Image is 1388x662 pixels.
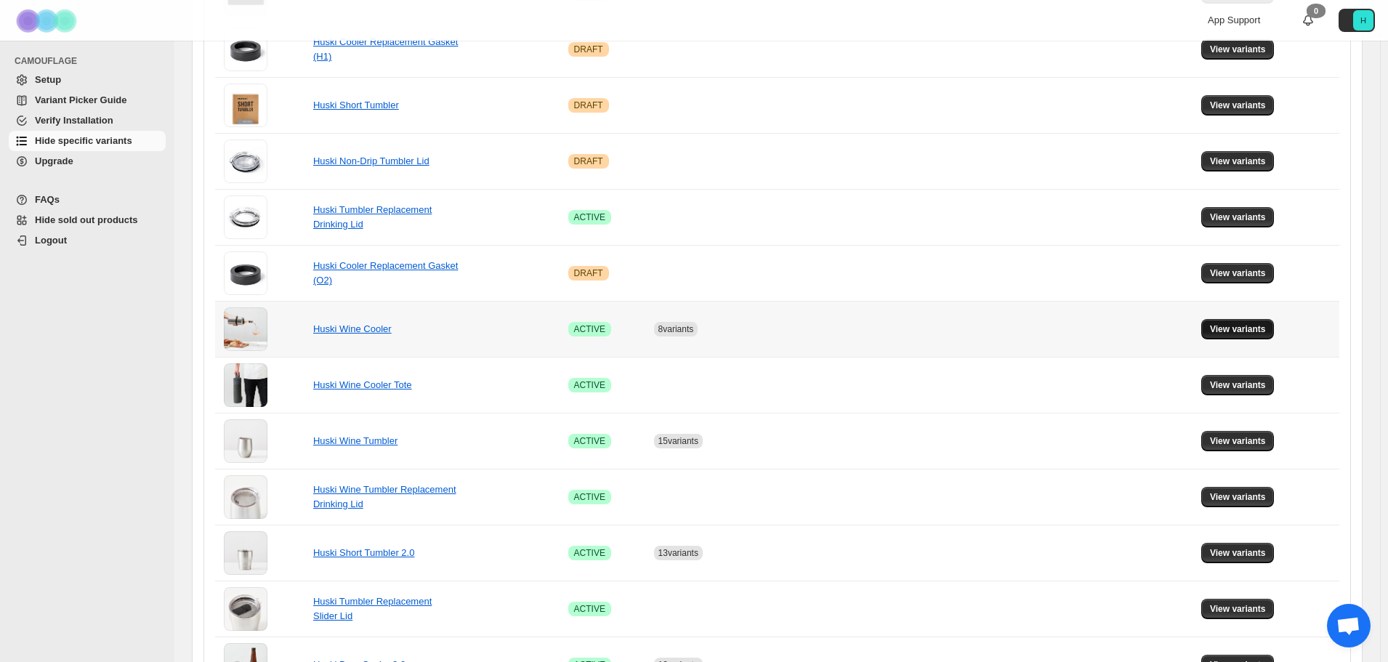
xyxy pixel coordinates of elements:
img: Huski Wine Cooler Tote [224,363,267,407]
a: Huski Wine Cooler [313,323,392,334]
span: View variants [1210,603,1266,615]
a: Huski Short Tumbler 2.0 [313,547,414,558]
button: View variants [1201,95,1275,116]
img: Huski Cooler Replacement Gasket (O2) [224,251,267,295]
button: View variants [1201,543,1275,563]
img: Huski Wine Tumbler [224,419,267,463]
span: View variants [1210,547,1266,559]
img: Huski Short Tumbler 2.0 [224,531,267,575]
a: Huski Short Tumbler [313,100,399,110]
img: Huski Wine Cooler [224,307,267,351]
button: View variants [1201,599,1275,619]
span: View variants [1210,267,1266,279]
img: Huski Tumbler Replacement Slider Lid [224,587,267,631]
span: CAMOUFLAGE [15,55,167,67]
a: Upgrade [9,151,166,171]
span: Variant Picker Guide [35,94,126,105]
span: Verify Installation [35,115,113,126]
a: Logout [9,230,166,251]
a: Huski Tumbler Replacement Drinking Lid [313,204,432,230]
a: Hide sold out products [9,210,166,230]
span: DRAFT [574,44,603,55]
a: Setup [9,70,166,90]
span: View variants [1210,491,1266,503]
a: 0 [1301,13,1315,28]
span: ACTIVE [574,211,605,223]
span: View variants [1210,156,1266,167]
a: Huski Wine Tumbler Replacement Drinking Lid [313,484,456,509]
span: 8 variants [658,324,694,334]
span: Logout [35,235,67,246]
div: 0 [1307,4,1326,18]
button: View variants [1201,431,1275,451]
button: View variants [1201,39,1275,60]
button: View variants [1201,263,1275,283]
a: Verify Installation [9,110,166,131]
span: DRAFT [574,100,603,111]
button: View variants [1201,487,1275,507]
span: Avatar with initials H [1353,10,1373,31]
a: Huski Cooler Replacement Gasket (O2) [313,260,458,286]
img: Huski Short Tumbler [224,84,267,127]
span: Setup [35,74,61,85]
span: 15 variants [658,436,698,446]
span: App Support [1208,15,1260,25]
span: View variants [1210,435,1266,447]
a: Variant Picker Guide [9,90,166,110]
span: DRAFT [574,267,603,279]
button: Avatar with initials H [1339,9,1375,32]
a: Huski Wine Tumbler [313,435,398,446]
span: View variants [1210,211,1266,223]
span: DRAFT [574,156,603,167]
button: View variants [1201,151,1275,171]
div: Open chat [1327,604,1371,647]
a: Huski Tumbler Replacement Slider Lid [313,596,432,621]
span: Hide specific variants [35,135,132,146]
span: ACTIVE [574,379,605,391]
img: Camouflage [12,1,84,41]
span: ACTIVE [574,323,605,335]
span: ACTIVE [574,491,605,503]
a: Huski Non-Drip Tumbler Lid [313,156,429,166]
span: 13 variants [658,548,698,558]
span: Upgrade [35,156,73,166]
button: View variants [1201,319,1275,339]
span: View variants [1210,323,1266,335]
a: Huski Wine Cooler Tote [313,379,412,390]
span: ACTIVE [574,435,605,447]
a: Hide specific variants [9,131,166,151]
span: ACTIVE [574,547,605,559]
span: FAQs [35,194,60,205]
button: View variants [1201,375,1275,395]
text: H [1360,16,1366,25]
span: Hide sold out products [35,214,138,225]
button: View variants [1201,207,1275,227]
img: Huski Tumbler Replacement Drinking Lid [224,195,267,239]
span: View variants [1210,379,1266,391]
img: Huski Wine Tumbler Replacement Drinking Lid [224,475,267,519]
a: FAQs [9,190,166,210]
img: Huski Non-Drip Tumbler Lid [224,140,267,183]
span: View variants [1210,100,1266,111]
span: View variants [1210,44,1266,55]
span: ACTIVE [574,603,605,615]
